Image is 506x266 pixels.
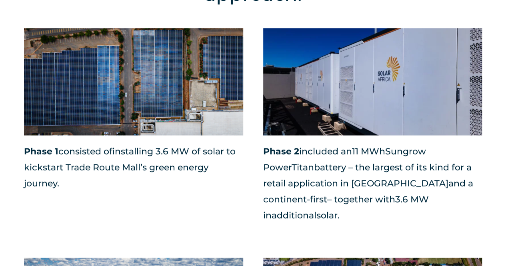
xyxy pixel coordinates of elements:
span: Phase 2 [263,146,299,156]
span: additional [272,210,316,220]
span: – together with [327,194,395,204]
span: 3.6 MW of solar to kickstart Trade Route Mall’s green energy journey. [24,146,236,188]
span: installing [115,146,153,156]
span: consisted of [58,146,115,156]
span: Phase 1 [24,146,58,156]
span: solar. [316,210,340,220]
span: 11 MWh [352,146,385,156]
span: included a [299,146,346,156]
span: PowerTitan [263,162,314,172]
span: battery – the largest of its kind for a retail application in [GEOGRAPHIC_DATA] [263,162,472,188]
span: Sungrow [385,146,426,156]
span: n [346,146,352,156]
